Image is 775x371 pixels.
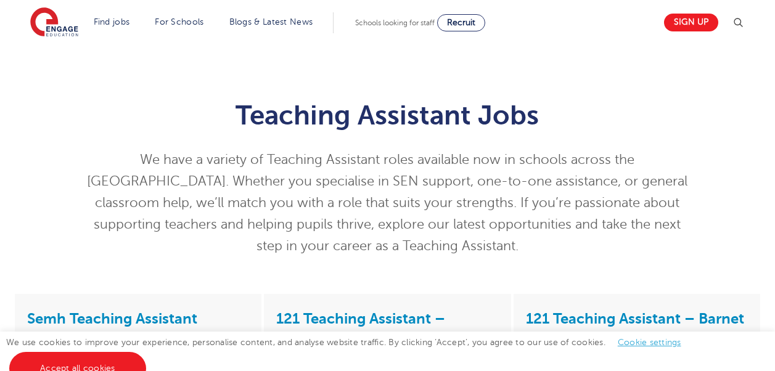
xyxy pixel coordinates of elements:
p: We have a variety of Teaching Assistant roles available now in schools across the [GEOGRAPHIC_DAT... [85,149,690,257]
a: For Schools [155,17,203,26]
a: Sign up [664,14,718,31]
a: Blogs & Latest News [229,17,313,26]
a: 121 Teaching Assistant – [GEOGRAPHIC_DATA] [276,310,445,348]
a: Semh Teaching Assistant [27,310,197,327]
a: 121 Teaching Assistant – Barnet [526,310,744,327]
h1: Teaching Assistant Jobs [85,100,690,131]
a: Cookie settings [618,338,681,347]
a: Recruit [437,14,485,31]
img: Engage Education [30,7,78,38]
a: Find jobs [94,17,130,26]
span: Schools looking for staff [355,18,435,27]
span: Recruit [447,18,475,27]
